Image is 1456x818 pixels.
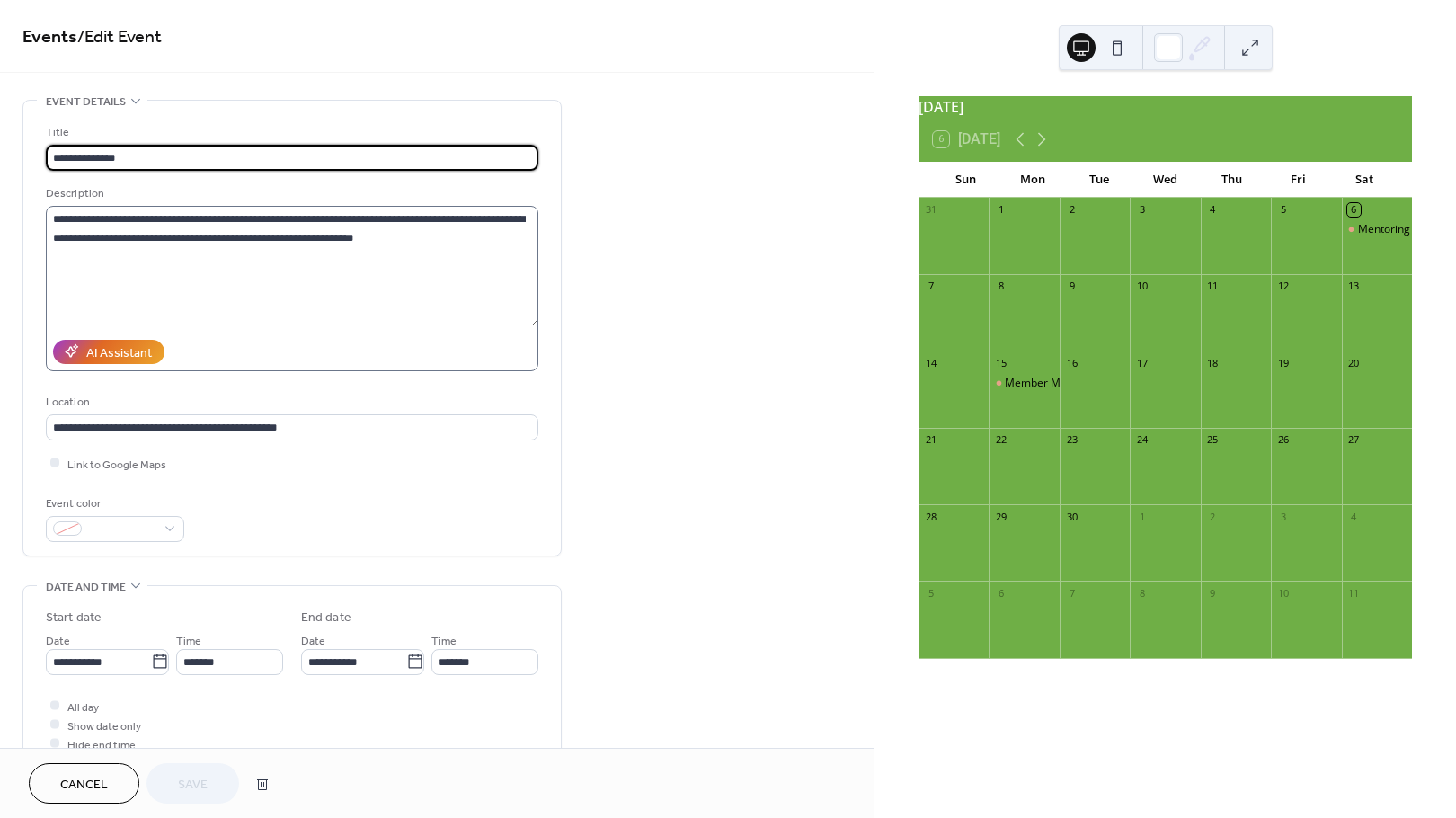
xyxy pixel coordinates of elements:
div: 24 [1135,433,1149,447]
span: Hide end time [67,735,136,754]
div: 21 [924,433,937,447]
div: Title [46,123,535,142]
div: 6 [1347,203,1361,217]
div: Sun [933,162,999,198]
div: 12 [1276,280,1290,293]
div: 20 [1347,356,1361,369]
div: Event color [46,494,181,513]
div: Location [46,393,535,412]
div: 5 [924,586,937,600]
div: 1 [1135,510,1149,523]
div: Description [46,184,535,203]
div: 31 [924,203,937,217]
span: Date [301,631,325,650]
span: / Edit Event [77,20,162,55]
div: 27 [1347,433,1361,447]
div: 19 [1276,356,1290,369]
div: 9 [1065,280,1079,293]
div: 16 [1065,356,1079,369]
div: 25 [1206,433,1220,447]
div: 17 [1135,356,1149,369]
div: AI Assistant [86,343,152,362]
div: Member Meeting [1005,376,1092,391]
div: 4 [1206,203,1220,217]
div: 9 [1206,586,1220,600]
span: Cancel [60,776,108,795]
div: 8 [994,280,1008,293]
div: 30 [1065,510,1079,523]
div: 11 [1347,586,1361,600]
div: 28 [924,510,937,523]
div: 13 [1347,280,1361,293]
span: Show date only [67,716,141,735]
button: Cancel [29,763,139,804]
div: Thu [1198,162,1265,198]
span: Event details [46,93,126,111]
div: 2 [1206,510,1220,523]
div: 3 [1135,203,1149,217]
a: Events [22,20,77,55]
div: 6 [994,586,1008,600]
div: 26 [1276,433,1290,447]
span: All day [67,698,99,716]
span: Date and time [46,578,126,597]
div: 10 [1276,586,1290,600]
button: AI Assistant [53,340,164,364]
div: 15 [994,356,1008,369]
span: Time [176,631,201,650]
div: 22 [994,433,1008,447]
div: 2 [1065,203,1079,217]
div: Mentoring Session [1342,222,1412,237]
div: Mentoring Session [1358,222,1452,237]
div: End date [301,609,351,627]
div: 18 [1206,356,1220,369]
span: Link to Google Maps [67,455,166,474]
div: 10 [1135,280,1149,293]
div: [DATE] [919,96,1412,118]
div: 14 [924,356,937,369]
div: 3 [1276,510,1290,523]
span: Date [46,631,70,650]
div: Tue [1066,162,1132,198]
div: 8 [1135,586,1149,600]
div: Wed [1132,162,1199,198]
div: 5 [1276,203,1290,217]
span: Time [431,631,457,650]
div: 23 [1065,433,1079,447]
div: Sat [1331,162,1398,198]
div: Start date [46,609,102,627]
div: 11 [1206,280,1220,293]
div: 7 [924,280,937,293]
div: 29 [994,510,1008,523]
div: Member Meeting [989,376,1059,391]
div: 1 [994,203,1008,217]
div: 4 [1347,510,1361,523]
div: 7 [1065,586,1079,600]
div: Fri [1265,162,1331,198]
div: Mon [999,162,1066,198]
